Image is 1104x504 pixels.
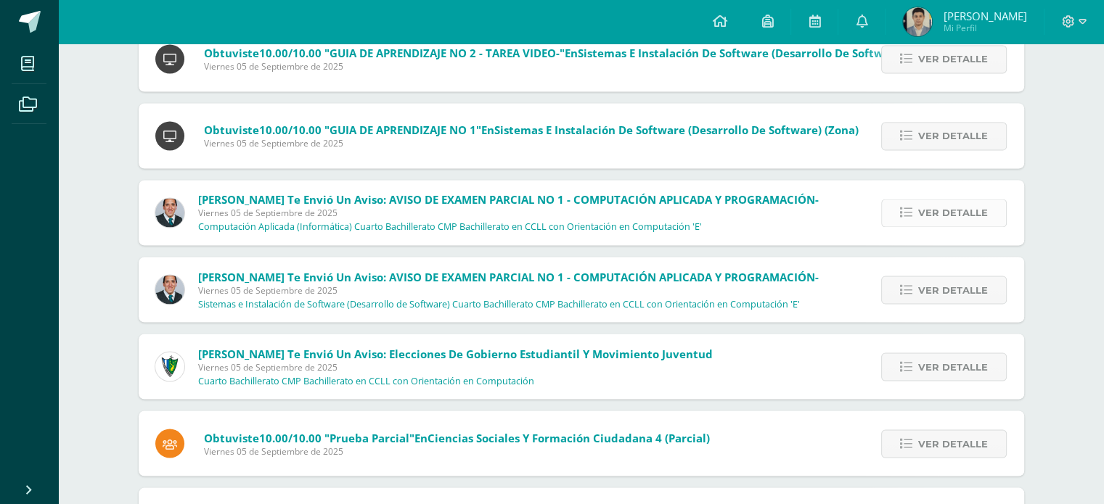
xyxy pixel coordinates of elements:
[198,298,800,310] p: Sistemas e Instalación de Software (Desarrollo de Software) Cuarto Bachillerato CMP Bachillerato ...
[918,276,988,303] span: Ver detalle
[155,275,184,304] img: 2306758994b507d40baaa54be1d4aa7e.png
[943,9,1026,23] span: [PERSON_NAME]
[918,46,988,73] span: Ver detalle
[204,137,859,149] span: Viernes 05 de Septiembre de 2025
[198,269,819,284] span: [PERSON_NAME] te envió un aviso: AVISO DE EXAMEN PARCIAL NO 1 - COMPUTACIÓN APLICADA Y PROGRAMACIÓN-
[198,192,819,207] span: [PERSON_NAME] te envió un aviso: AVISO DE EXAMEN PARCIAL NO 1 - COMPUTACIÓN APLICADA Y PROGRAMACIÓN-
[155,352,184,381] img: 9f174a157161b4ddbe12118a61fed988.png
[324,46,565,60] span: "GUIA DE APRENDIZAJE NO 2 - TAREA VIDEO-"
[204,430,710,445] span: Obtuviste en
[198,221,702,233] p: Computación Aplicada (Informática) Cuarto Bachillerato CMP Bachillerato en CCLL con Orientación e...
[198,346,713,360] span: [PERSON_NAME] te envió un aviso: Elecciones de Gobierno Estudiantil y Movimiento Juventud
[155,198,184,227] img: 2306758994b507d40baaa54be1d4aa7e.png
[324,430,414,445] span: "Prueba Parcial"
[198,360,713,373] span: Viernes 05 de Septiembre de 2025
[918,430,988,457] span: Ver detalle
[494,123,859,137] span: Sistemas e Instalación de Software (Desarrollo de Software) (Zona)
[259,430,322,445] span: 10.00/10.00
[324,123,481,137] span: "GUIA DE APRENDIZAJE NO 1"
[204,46,942,60] span: Obtuviste en
[198,207,819,219] span: Viernes 05 de Septiembre de 2025
[259,46,322,60] span: 10.00/10.00
[204,60,942,73] span: Viernes 05 de Septiembre de 2025
[918,199,988,226] span: Ver detalle
[204,445,710,457] span: Viernes 05 de Septiembre de 2025
[204,123,859,137] span: Obtuviste en
[259,123,322,137] span: 10.00/10.00
[918,353,988,380] span: Ver detalle
[198,375,534,387] p: Cuarto Bachillerato CMP Bachillerato en CCLL con Orientación en Computación
[903,7,932,36] img: 7fee766d8ac52d7d257e4f31d949d49f.png
[428,430,710,445] span: Ciencias Sociales y Formación Ciudadana 4 (Parcial)
[918,123,988,149] span: Ver detalle
[943,22,1026,34] span: Mi Perfil
[198,284,819,296] span: Viernes 05 de Septiembre de 2025
[578,46,942,60] span: Sistemas e Instalación de Software (Desarrollo de Software) (Zona)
